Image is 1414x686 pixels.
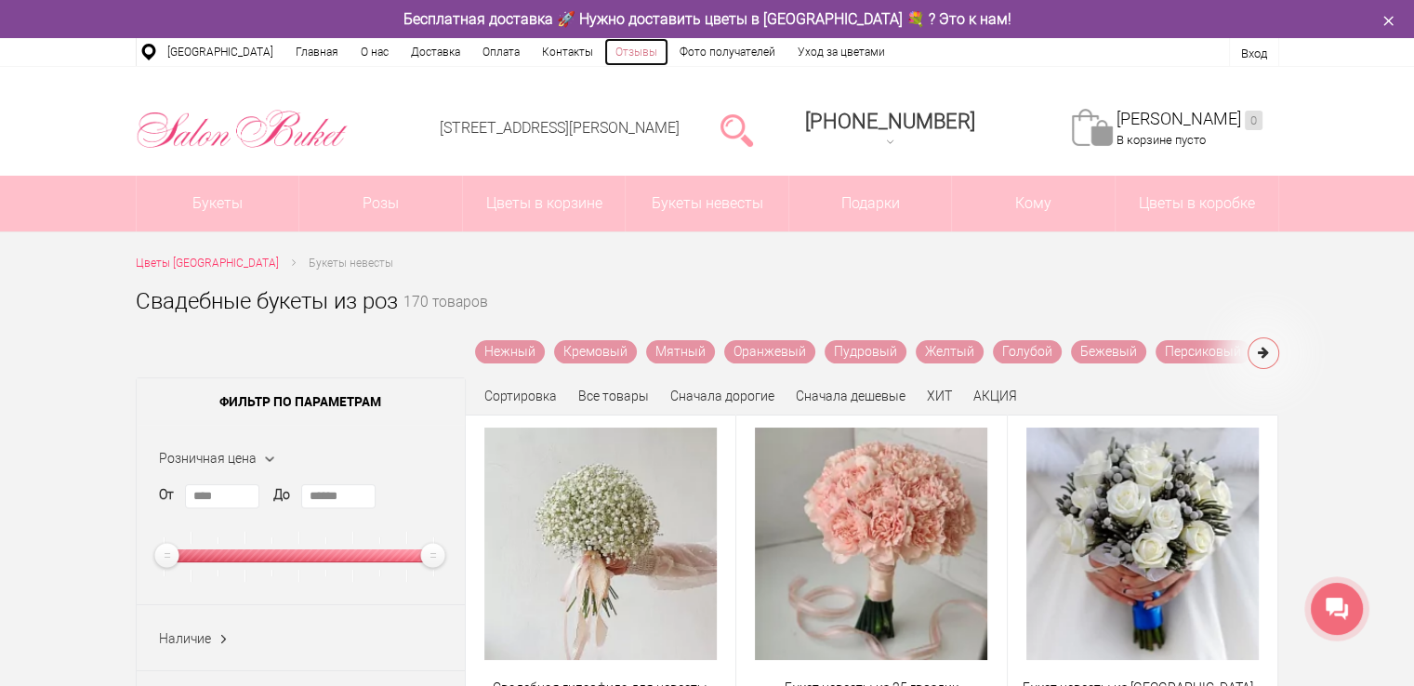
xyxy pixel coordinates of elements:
span: Наличие [159,631,211,646]
a: Персиковый [1156,340,1250,363]
span: Кому [952,176,1115,231]
a: Контакты [531,38,604,66]
a: Цветы [GEOGRAPHIC_DATA] [136,254,279,273]
a: [STREET_ADDRESS][PERSON_NAME] [440,119,680,137]
a: Доставка [400,38,471,66]
a: [GEOGRAPHIC_DATA] [156,38,284,66]
a: Уход за цветами [786,38,896,66]
a: Букеты [137,176,299,231]
a: Оранжевый [724,340,815,363]
a: Сначала дешевые [796,389,905,403]
img: Свадебная гипсофила для невесты [484,428,717,660]
a: Букеты невесты [626,176,788,231]
a: Подарки [789,176,952,231]
span: Розничная цена [159,451,257,466]
a: Розы [299,176,462,231]
img: Цветы Нижний Новгород [136,105,349,153]
span: Цветы [GEOGRAPHIC_DATA] [136,257,279,270]
span: В корзине пусто [1117,133,1206,147]
a: Все товары [578,389,649,403]
a: АКЦИЯ [973,389,1017,403]
a: Оплата [471,38,531,66]
a: Цветы в коробке [1116,176,1278,231]
a: [PERSON_NAME] [1117,109,1262,130]
a: Бежевый [1071,340,1146,363]
a: Цветы в корзине [463,176,626,231]
span: Сортировка [484,389,557,403]
a: Отзывы [604,38,668,66]
a: [PHONE_NUMBER] [794,103,986,156]
a: Фото получателей [668,38,786,66]
h1: Свадебные букеты из роз [136,284,398,318]
a: Пудровый [825,340,906,363]
a: Главная [284,38,350,66]
a: Мятный [646,340,715,363]
a: Желтый [916,340,984,363]
span: Букеты невесты [309,257,393,270]
label: До [273,485,290,505]
ins: 0 [1245,111,1262,130]
small: 170 товаров [403,296,488,340]
label: От [159,485,174,505]
a: ХИТ [927,389,952,403]
a: Кремовый [554,340,637,363]
a: Сначала дорогие [670,389,774,403]
div: Бесплатная доставка 🚀 Нужно доставить цветы в [GEOGRAPHIC_DATA] 💐 ? Это к нам! [122,9,1293,29]
a: Вход [1241,46,1267,60]
a: Нежный [475,340,545,363]
span: [PHONE_NUMBER] [805,110,975,133]
img: Букет невесты из брунии и белых роз [1026,428,1259,660]
a: Голубой [993,340,1062,363]
span: Фильтр по параметрам [137,378,465,425]
img: Букет невесты из 25 гвоздик [755,428,987,660]
a: О нас [350,38,400,66]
